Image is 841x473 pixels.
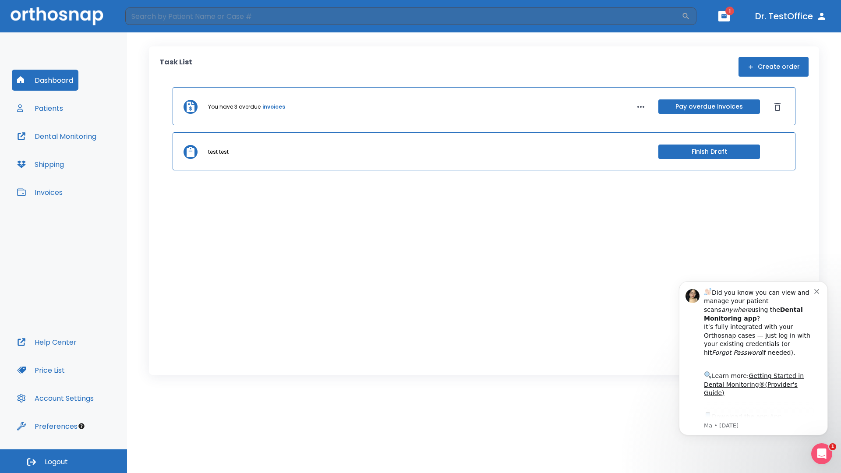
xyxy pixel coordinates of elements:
[12,182,68,203] button: Invoices
[12,388,99,409] button: Account Settings
[11,7,103,25] img: Orthosnap
[12,126,102,147] button: Dental Monitoring
[12,98,68,119] button: Patients
[752,8,830,24] button: Dr. TestOffice
[12,416,83,437] button: Preferences
[658,99,760,114] button: Pay overdue invoices
[12,70,78,91] button: Dashboard
[78,422,85,430] div: Tooltip anchor
[45,457,68,467] span: Logout
[208,148,229,156] p: test test
[12,332,82,353] button: Help Center
[739,57,809,77] button: Create order
[262,103,285,111] a: invoices
[159,57,192,77] p: Task List
[666,270,841,469] iframe: Intercom notifications message
[829,443,836,450] span: 1
[12,360,70,381] button: Price List
[208,103,261,111] p: You have 3 overdue
[658,145,760,159] button: Finish Draft
[770,100,784,114] button: Dismiss
[125,7,682,25] input: Search by Patient Name or Case #
[811,443,832,464] iframe: Intercom live chat
[725,7,734,15] span: 1
[12,154,69,175] button: Shipping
